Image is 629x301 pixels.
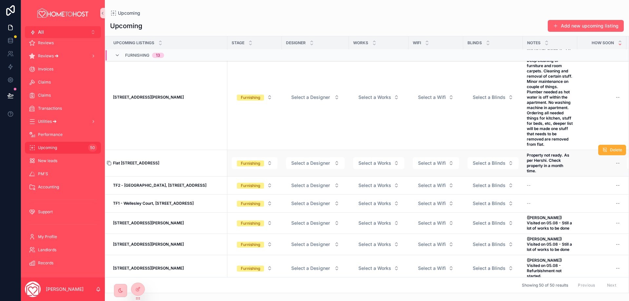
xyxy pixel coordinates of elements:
span: Accounting [38,184,59,190]
span: My Profile [38,234,57,239]
a: Select Button [412,238,459,251]
div: Furnishing [241,220,260,226]
button: Select Button [232,198,277,209]
div: Furnishing [241,160,260,166]
button: Add new upcoming listing [548,20,624,32]
button: Select Button [353,217,404,229]
a: My Profile [25,231,101,243]
span: -- [527,183,531,188]
a: [STREET_ADDRESS][PERSON_NAME] [113,95,223,100]
button: Select Button [232,262,277,274]
button: Select Button [467,157,519,169]
a: Select Button [412,179,459,192]
a: Select Button [353,217,405,229]
span: Select a Wifi [418,200,446,207]
span: Select a Designer [291,160,330,166]
strong: ([PERSON_NAME]) Visited on 05.08 - Still a lot of works to be done [527,215,573,231]
a: Select Button [467,217,519,229]
strong: Flat [STREET_ADDRESS] [113,160,159,165]
span: Records [38,260,53,266]
span: Performance [38,132,63,137]
a: Select Button [353,197,405,210]
span: Landlords [38,247,56,253]
h1: Upcoming [110,21,142,30]
span: Select a Wifi [418,94,446,101]
div: -- [616,95,620,100]
a: Select Button [467,238,519,251]
span: Select a Wifi [418,220,446,226]
a: Records [25,257,101,269]
a: ([PERSON_NAME]) Visited on 05.08 - Still a lot of works to be done [527,215,573,231]
span: Select a Blinds [473,241,505,248]
a: Property not ready. As per Hershi. Check property in a month time. [527,153,573,174]
a: Select Button [286,262,345,274]
a: New leads [25,155,101,167]
button: Select Button [286,179,345,191]
a: Select Button [353,262,405,274]
button: Select Button [286,157,345,169]
button: Select Button [353,238,404,250]
div: scrollable content [21,38,105,277]
a: [STREET_ADDRESS][PERSON_NAME] [113,266,223,271]
a: Select Button [467,91,519,103]
span: Select a Works [358,241,391,248]
div: -- [616,220,620,226]
a: Performance [25,129,101,141]
span: Transactions [38,106,62,111]
div: Furnishing [241,183,260,189]
img: App logo [36,8,89,18]
span: Select a Wifi [418,265,446,272]
button: Select Button [413,217,459,229]
a: Select Button [286,91,345,103]
span: Select a Works [358,94,391,101]
strong: [STREET_ADDRESS][PERSON_NAME] [113,266,184,271]
strong: ([PERSON_NAME]) - LB needed to be installed. Deep cleaning of furniture and room carpets. Cleanin... [527,47,574,147]
button: Select Button [353,157,404,169]
a: [STREET_ADDRESS][PERSON_NAME] [113,242,223,247]
a: Select Button [353,91,405,103]
div: 50 [88,144,97,152]
span: Designer [286,40,306,46]
div: -- [616,266,620,271]
div: Furnishing [241,266,260,272]
span: Delete [610,147,622,153]
a: -- [527,201,573,206]
a: Select Button [412,217,459,229]
a: Select Button [231,91,278,103]
button: Select Button [353,198,404,209]
a: Select Button [231,217,278,229]
a: -- [581,180,622,191]
span: Select a Designer [291,241,330,248]
strong: TF1 - Wellesley Court, [STREET_ADDRESS] [113,201,194,206]
a: Select Button [467,262,519,274]
a: Utilities 🡪 [25,116,101,127]
a: Select Button [412,157,459,169]
a: Select Button [467,157,519,169]
button: Select Button [413,91,459,103]
a: ([PERSON_NAME]) Visited on 05.08 - Refurbishment not started. [527,258,573,279]
span: Claims [38,80,51,85]
a: Select Button [231,179,278,192]
span: Select a Blinds [473,160,505,166]
span: Select a Works [358,220,391,226]
a: Select Button [231,262,278,274]
span: Select a Works [358,200,391,207]
a: Select Button [286,179,345,192]
a: Claims [25,76,101,88]
a: Select Button [412,197,459,210]
span: Select a Designer [291,200,330,207]
a: Invoices [25,63,101,75]
span: How soon [592,40,614,46]
button: Select Button [467,198,519,209]
a: Claims [25,89,101,101]
span: Blinds [467,40,482,46]
div: 13 [156,53,160,58]
button: Select Button [467,238,519,250]
a: Select Button [286,197,345,210]
button: Select Button [232,179,277,191]
a: Reviews 🡪 [25,50,101,62]
span: Invoices [38,66,53,72]
span: Claims [38,93,51,98]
